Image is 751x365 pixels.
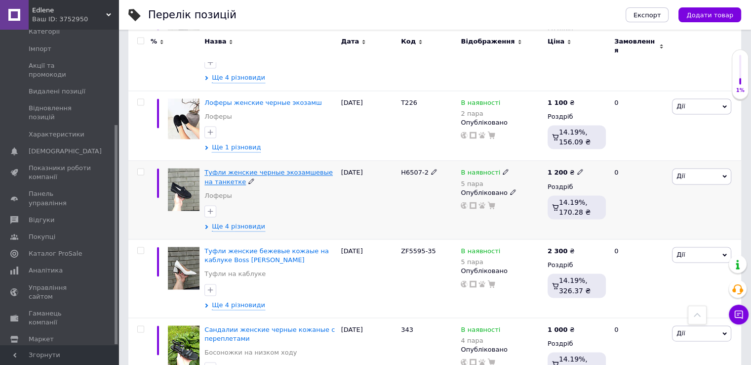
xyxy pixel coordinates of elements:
[559,198,591,216] span: 14.19%, 170.28 ₴
[29,266,63,275] span: Аналітика
[461,110,500,117] div: 2 пара
[614,37,657,55] span: Замовлення
[212,222,265,231] span: Ще 4 різновиди
[29,189,91,207] span: Панель управління
[461,326,500,336] span: В наявності
[341,37,359,46] span: Дата
[548,168,584,177] div: ₴
[212,143,261,152] span: Ще 1 різновид
[461,247,500,258] span: В наявності
[461,99,500,109] span: В наявності
[212,301,265,310] span: Ще 4 різновиди
[548,261,606,270] div: Роздріб
[461,118,542,127] div: Опубліковано
[204,270,266,278] a: Туфли на каблуке
[461,337,500,344] div: 4 пара
[548,247,568,255] b: 2 300
[548,182,606,191] div: Роздріб
[29,164,91,182] span: Показники роботи компанії
[151,37,157,46] span: %
[608,91,670,161] div: 0
[559,128,591,146] span: 14.19%, 156.09 ₴
[339,239,398,318] div: [DATE]
[204,326,335,342] a: Сандалии женские черные кожаные с переплетами
[461,180,509,187] div: 5 пара
[29,249,82,258] span: Каталог ProSale
[401,326,413,333] span: 343
[548,99,568,106] b: 1 100
[204,112,232,121] a: Лоферы
[461,258,500,266] div: 5 пара
[729,305,749,324] button: Чат з покупцем
[401,37,416,46] span: Код
[676,251,685,258] span: Дії
[548,37,564,46] span: Ціна
[401,99,417,106] span: Т226
[29,309,91,327] span: Гаманець компанії
[608,239,670,318] div: 0
[676,172,685,180] span: Дії
[608,161,670,239] div: 0
[168,168,199,211] img: Туфли женские черные экозамшевые на танкетке
[29,147,102,156] span: [DEMOGRAPHIC_DATA]
[461,267,542,275] div: Опубліковано
[32,15,119,24] div: Ваш ID: 3752950
[212,73,265,83] span: Ще 4 різновиди
[204,99,322,106] a: Лоферы женские черные экозамш
[204,169,333,185] a: Туфли женские черные экозамшевые на танкетке
[676,329,685,337] span: Дії
[686,11,733,19] span: Додати товар
[548,247,575,256] div: ₴
[626,7,669,22] button: Експорт
[148,10,237,20] div: Перелік позицій
[204,191,232,200] a: Лоферы
[548,169,568,176] b: 1 200
[29,335,54,344] span: Маркет
[633,11,661,19] span: Експорт
[204,247,329,264] a: Туфли женские бежевые кожаые на каблуке Boss [PERSON_NAME]
[168,247,199,289] img: Туфли женские бежевые кожаые на каблуке Boss Victor
[678,7,741,22] button: Додати товар
[559,276,591,294] span: 14.19%, 326.37 ₴
[204,37,226,46] span: Назва
[548,339,606,348] div: Роздріб
[548,98,575,107] div: ₴
[548,325,575,334] div: ₴
[548,112,606,121] div: Роздріб
[461,188,542,197] div: Опубліковано
[676,102,685,110] span: Дії
[461,345,542,354] div: Опубліковано
[29,87,85,96] span: Видалені позиції
[29,61,91,79] span: Акції та промокоди
[401,169,429,176] span: Н6507-2
[732,87,748,94] div: 1%
[168,98,199,139] img: Лоферы женские черные экозамш
[29,45,51,53] span: Імпорт
[339,91,398,161] div: [DATE]
[29,232,55,241] span: Покупці
[29,283,91,301] span: Управління сайтом
[29,130,84,139] span: Характеристики
[339,161,398,239] div: [DATE]
[29,104,91,122] span: Відновлення позицій
[548,326,568,333] b: 1 000
[461,169,500,179] span: В наявності
[32,6,106,15] span: Edlene
[401,247,436,255] span: ZF5595-35
[204,348,297,357] a: Босоножки на низком ходу
[29,27,60,36] span: Категорії
[29,216,54,225] span: Відгуки
[461,37,514,46] span: Відображення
